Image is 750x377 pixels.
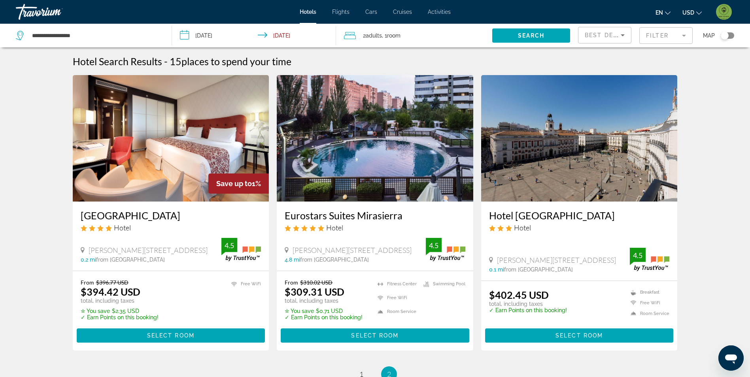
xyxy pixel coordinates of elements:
[326,223,343,232] span: Hotel
[285,308,363,314] p: $0.71 USD
[365,9,377,15] a: Cars
[639,27,693,44] button: Filter
[382,30,401,41] span: , 1
[627,289,669,296] li: Breakfast
[489,209,670,221] h3: Hotel [GEOGRAPHIC_DATA]
[281,330,469,339] a: Select Room
[81,256,96,263] span: 0.2 mi
[81,308,159,314] p: $2.35 USD
[147,332,195,339] span: Select Room
[489,307,567,313] p: ✓ Earn Points on this booking!
[81,279,94,286] span: From
[627,310,669,317] li: Room Service
[387,32,401,39] span: Room
[682,7,702,18] button: Change currency
[363,30,382,41] span: 2
[555,332,603,339] span: Select Room
[285,314,363,320] p: ✓ Earn Points on this booking!
[285,286,344,298] ins: $309.31 USD
[585,30,625,40] mat-select: Sort by
[393,9,412,15] a: Cruises
[481,75,678,202] img: Hotel image
[627,300,669,306] li: Free WiFi
[300,279,332,286] del: $310.02 USD
[285,298,363,304] p: total, including taxes
[281,328,469,343] button: Select Room
[170,55,291,67] h2: 15
[81,286,140,298] ins: $394.42 USD
[489,266,504,273] span: 0.1 mi
[630,251,646,260] div: 4.5
[285,256,300,263] span: 4.8 mi
[703,30,715,41] span: Map
[374,293,419,303] li: Free WiFi
[73,55,162,67] h1: Hotel Search Results
[114,223,131,232] span: Hotel
[285,308,314,314] span: ✮ You save
[489,289,549,301] ins: $402.45 USD
[366,32,382,39] span: Adults
[77,328,265,343] button: Select Room
[426,241,442,250] div: 4.5
[485,330,674,339] a: Select Room
[492,28,570,43] button: Search
[81,298,159,304] p: total, including taxes
[16,2,95,22] a: Travorium
[426,238,465,261] img: trustyou-badge.svg
[718,345,744,371] iframe: Button to launch messaging window
[277,75,473,202] img: Hotel image
[585,32,626,38] span: Best Deals
[89,246,208,254] span: [PERSON_NAME][STREET_ADDRESS]
[73,75,269,202] img: Hotel image
[630,248,669,271] img: trustyou-badge.svg
[293,246,412,254] span: [PERSON_NAME][STREET_ADDRESS]
[81,223,261,232] div: 4 star Hotel
[514,223,531,232] span: Hotel
[336,24,492,47] button: Travelers: 2 adults, 0 children
[715,32,734,39] button: Toggle map
[716,4,732,20] img: 2Q==
[374,307,419,317] li: Room Service
[489,301,567,307] p: total, including taxes
[682,9,694,16] span: USD
[77,330,265,339] a: Select Room
[656,9,663,16] span: en
[96,256,165,263] span: from [GEOGRAPHIC_DATA]
[227,279,261,289] li: Free WiFi
[489,223,670,232] div: 3 star Hotel
[656,7,671,18] button: Change language
[504,266,573,273] span: from [GEOGRAPHIC_DATA]
[300,256,369,263] span: from [GEOGRAPHIC_DATA]
[96,279,128,286] del: $396.77 USD
[285,223,465,232] div: 5 star Hotel
[181,55,291,67] span: places to spend your time
[518,32,545,39] span: Search
[285,279,298,286] span: From
[497,256,616,264] span: [PERSON_NAME][STREET_ADDRESS]
[428,9,451,15] a: Activities
[714,4,734,20] button: User Menu
[221,241,237,250] div: 4.5
[216,179,252,188] span: Save up to
[351,332,399,339] span: Select Room
[172,24,336,47] button: Check-in date: Dec 25, 2025 Check-out date: Dec 27, 2025
[332,9,349,15] a: Flights
[164,55,168,67] span: -
[81,209,261,221] a: [GEOGRAPHIC_DATA]
[285,209,465,221] a: Eurostars Suites Mirasierra
[300,9,316,15] a: Hotels
[374,279,419,289] li: Fitness Center
[208,173,269,194] div: 1%
[485,328,674,343] button: Select Room
[81,314,159,320] p: ✓ Earn Points on this booking!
